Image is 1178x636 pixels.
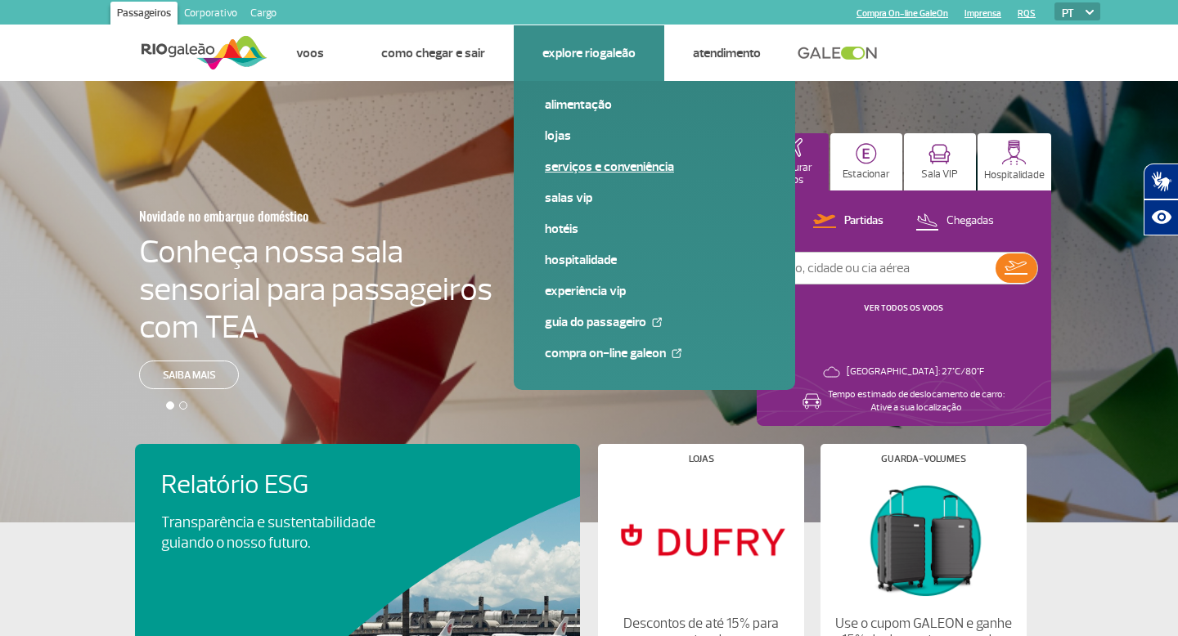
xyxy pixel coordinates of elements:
[139,199,412,233] h3: Novidade no embarque doméstico
[296,45,324,61] a: Voos
[161,513,393,553] p: Transparência e sustentabilidade guiando o nosso futuro.
[859,302,948,315] button: VER TODOS OS VOOS
[928,144,951,164] img: vipRoom.svg
[964,8,1001,19] a: Imprensa
[381,45,485,61] a: Como chegar e sair
[864,302,943,313] a: VER TODOS OS VOOS
[161,470,421,500] h4: Relatório ESG
[847,365,984,378] p: [GEOGRAPHIC_DATA]: 27°C/80°F
[545,96,764,114] a: Alimentação
[545,251,764,269] a: Hospitalidade
[857,8,948,19] a: Compra On-line GaleOn
[1018,8,1036,19] a: RQS
[881,455,966,464] h4: Guarda-volumes
[771,253,996,284] input: Voo, cidade ou cia aérea
[244,2,283,28] a: Cargo
[834,477,1013,602] img: Guarda-volumes
[984,169,1045,181] p: Hospitalidade
[856,143,877,164] img: carParkingHome.svg
[808,211,888,232] button: Partidas
[828,388,1005,414] p: Tempo estimado de deslocamento de carro: Ative a sua localização
[545,220,764,238] a: Hotéis
[545,282,764,300] a: Experiência VIP
[178,2,244,28] a: Corporativo
[1144,163,1178,235] div: Plugin de acessibilidade da Hand Talk.
[139,233,492,346] h4: Conheça nossa sala sensorial para passageiros com TEA
[545,313,764,331] a: Guia do Passageiro
[1001,140,1027,165] img: hospitality.svg
[139,361,239,389] a: Saiba mais
[545,127,764,145] a: Lojas
[843,168,890,181] p: Estacionar
[1144,163,1178,199] button: Abrir tradutor de língua de sinais.
[830,133,902,190] button: Estacionar
[545,158,764,176] a: Serviços e Conveniência
[1144,199,1178,235] button: Abrir recursos assistivos.
[910,211,999,232] button: Chegadas
[946,213,994,229] p: Chegadas
[161,470,554,553] a: Relatório ESGTransparência e sustentabilidade guiando o nosso futuro.
[904,133,976,190] button: Sala VIP
[652,317,662,327] img: External Link Icon
[693,45,761,61] a: Atendimento
[672,348,681,358] img: External Link Icon
[689,455,714,464] h4: Lojas
[545,189,764,207] a: Salas VIP
[110,2,178,28] a: Passageiros
[978,133,1051,190] button: Hospitalidade
[542,45,636,61] a: Explore RIOgaleão
[844,213,883,229] p: Partidas
[545,344,764,362] a: Compra On-line GaleOn
[921,168,958,181] p: Sala VIP
[612,477,790,602] img: Lojas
